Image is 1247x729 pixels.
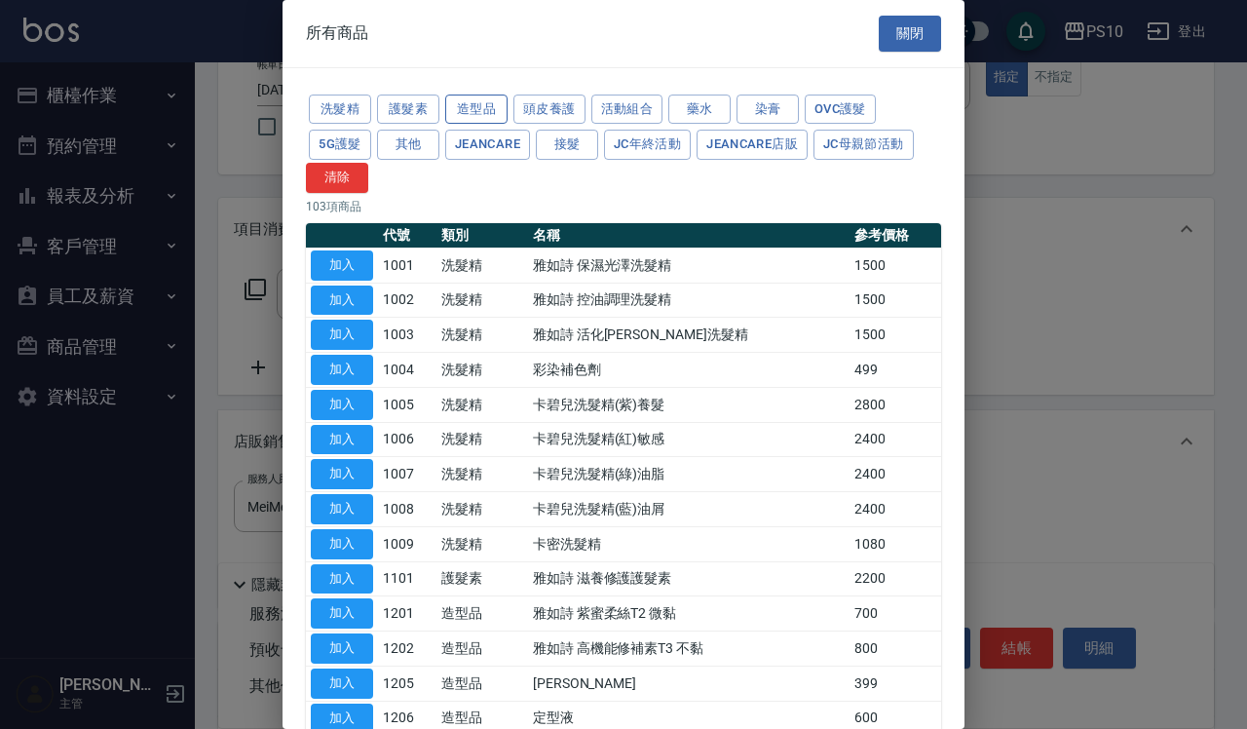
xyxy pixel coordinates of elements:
[309,130,371,160] button: 5G護髮
[436,248,528,283] td: 洗髮精
[737,95,799,125] button: 染膏
[436,596,528,632] td: 造型品
[309,95,371,125] button: 洗髮精
[528,457,850,492] td: 卡碧兒洗髮精(綠)油脂
[850,596,941,632] td: 700
[850,353,941,388] td: 499
[850,318,941,353] td: 1500
[311,286,373,316] button: 加入
[436,526,528,561] td: 洗髮精
[377,95,439,125] button: 護髮素
[311,529,373,559] button: 加入
[813,130,914,160] button: JC母親節活動
[311,598,373,629] button: 加入
[436,283,528,318] td: 洗髮精
[850,387,941,422] td: 2800
[805,95,876,125] button: OVC護髮
[604,130,691,160] button: JC年終活動
[378,223,436,249] th: 代號
[378,632,436,667] td: 1202
[528,387,850,422] td: 卡碧兒洗髮精(紫)養髮
[378,526,436,561] td: 1009
[850,666,941,701] td: 399
[528,632,850,667] td: 雅如詩 高機能修補素T3 不黏
[378,457,436,492] td: 1007
[436,666,528,701] td: 造型品
[378,318,436,353] td: 1003
[445,130,530,160] button: JeanCare
[378,422,436,457] td: 1006
[306,198,941,215] p: 103 項商品
[311,633,373,664] button: 加入
[377,130,439,160] button: 其他
[311,250,373,281] button: 加入
[378,353,436,388] td: 1004
[850,632,941,667] td: 800
[311,564,373,595] button: 加入
[306,23,368,43] span: 所有商品
[445,95,508,125] button: 造型品
[311,494,373,524] button: 加入
[528,561,850,596] td: 雅如詩 滋養修護護髮素
[668,95,731,125] button: 藥水
[311,390,373,420] button: 加入
[879,16,941,52] button: 關閉
[436,422,528,457] td: 洗髮精
[850,526,941,561] td: 1080
[311,459,373,489] button: 加入
[311,320,373,350] button: 加入
[697,130,808,160] button: JeanCare店販
[528,492,850,527] td: 卡碧兒洗髮精(藍)油屑
[850,492,941,527] td: 2400
[528,223,850,249] th: 名稱
[311,425,373,455] button: 加入
[378,666,436,701] td: 1205
[378,283,436,318] td: 1002
[306,163,368,193] button: 清除
[513,95,586,125] button: 頭皮養護
[528,596,850,632] td: 雅如詩 紫蜜柔絲T2 微黏
[850,561,941,596] td: 2200
[436,223,528,249] th: 類別
[528,666,850,701] td: [PERSON_NAME]
[436,632,528,667] td: 造型品
[378,492,436,527] td: 1008
[528,283,850,318] td: 雅如詩 控油調理洗髮精
[528,248,850,283] td: 雅如詩 保濕光澤洗髮精
[850,422,941,457] td: 2400
[528,318,850,353] td: 雅如詩 活化[PERSON_NAME]洗髮精
[536,130,598,160] button: 接髮
[436,561,528,596] td: 護髮素
[850,283,941,318] td: 1500
[311,669,373,699] button: 加入
[436,318,528,353] td: 洗髮精
[850,457,941,492] td: 2400
[528,526,850,561] td: 卡密洗髮精
[378,596,436,632] td: 1201
[436,353,528,388] td: 洗髮精
[311,355,373,385] button: 加入
[436,492,528,527] td: 洗髮精
[378,387,436,422] td: 1005
[528,422,850,457] td: 卡碧兒洗髮精(紅)敏感
[850,223,941,249] th: 參考價格
[850,248,941,283] td: 1500
[436,457,528,492] td: 洗髮精
[378,248,436,283] td: 1001
[378,561,436,596] td: 1101
[591,95,663,125] button: 活動組合
[528,353,850,388] td: 彩染補色劑
[436,387,528,422] td: 洗髮精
